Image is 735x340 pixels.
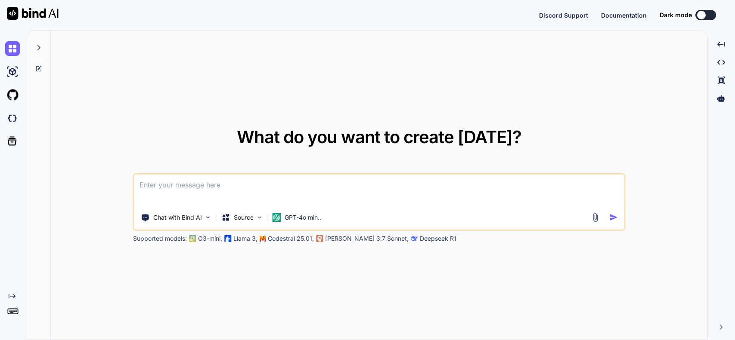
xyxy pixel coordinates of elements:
img: ai-studio [5,64,20,79]
p: GPT-4o min.. [285,213,321,222]
p: Chat with Bind AI [153,213,202,222]
img: githubLight [5,88,20,102]
img: darkCloudIdeIcon [5,111,20,126]
p: Llama 3, [233,234,257,243]
img: icon [609,213,618,222]
span: Documentation [601,12,647,19]
img: GPT-4 [189,235,196,242]
img: Llama2 [225,235,232,242]
span: Discord Support [539,12,588,19]
p: Codestral 25.01, [268,234,314,243]
img: Bind AI [7,7,59,20]
button: Documentation [601,11,647,20]
p: O3-mini, [198,234,222,243]
img: Pick Tools [205,214,212,221]
img: GPT-4o mini [273,213,281,222]
p: Supported models: [133,234,187,243]
button: Discord Support [539,11,588,20]
img: Pick Models [256,214,264,221]
p: Source [234,213,254,222]
span: What do you want to create [DATE]? [237,126,521,147]
img: Mistral-AI [260,236,266,242]
img: attachment [590,212,600,222]
img: claude [316,235,323,242]
p: Deepseek R1 [420,234,456,243]
span: Dark mode [660,11,692,19]
img: chat [5,41,20,56]
p: [PERSON_NAME] 3.7 Sonnet, [325,234,409,243]
img: claude [411,235,418,242]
